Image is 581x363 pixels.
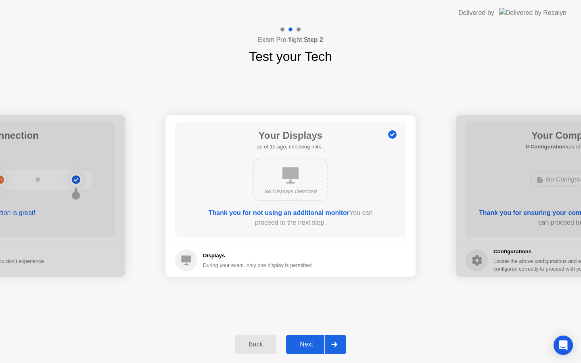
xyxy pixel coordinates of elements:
[203,252,312,260] h5: Displays
[235,335,276,354] button: Back
[554,336,573,355] div: Open Intercom Messenger
[458,8,494,18] div: Delivered by
[249,47,332,66] h1: Test your Tech
[257,143,324,151] h5: as of 1s ago, checking in4s..
[198,208,383,227] div: You can proceed to the next step.
[203,261,312,269] div: During your exam, only one display is permitted
[258,35,323,45] h4: Exam Pre-flight:
[288,341,324,348] div: Next
[499,8,566,17] img: Delivered by Rosalyn
[237,341,274,348] div: Back
[257,128,324,143] h1: Your Displays
[209,209,349,216] b: Thank you for not using an additional monitor
[261,188,320,196] div: No Displays Detected
[304,36,323,43] b: Step 2
[286,335,346,354] button: Next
